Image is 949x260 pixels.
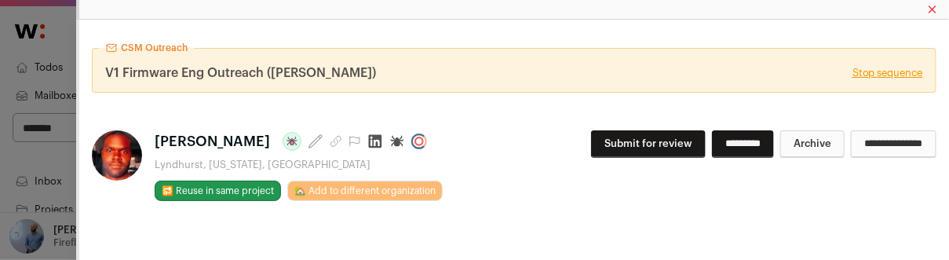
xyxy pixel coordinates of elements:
a: Stop sequence [852,67,923,79]
button: 🔂 Reuse in same project [155,181,281,201]
span: [PERSON_NAME] [155,130,270,152]
span: V1 Firmware Eng Outreach ([PERSON_NAME]) [105,64,376,82]
button: Submit for review [591,130,706,158]
img: bb3bdd5b3282dc422ef994b2ca15aafdaf019e22a1acd0551531bc6a0fb3362e.jpg [92,130,142,181]
a: 🏡 Add to different organization [287,181,443,201]
span: CSM Outreach [121,42,188,54]
div: Lyndhurst, [US_STATE], [GEOGRAPHIC_DATA] [155,159,443,171]
button: Archive [780,130,845,158]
